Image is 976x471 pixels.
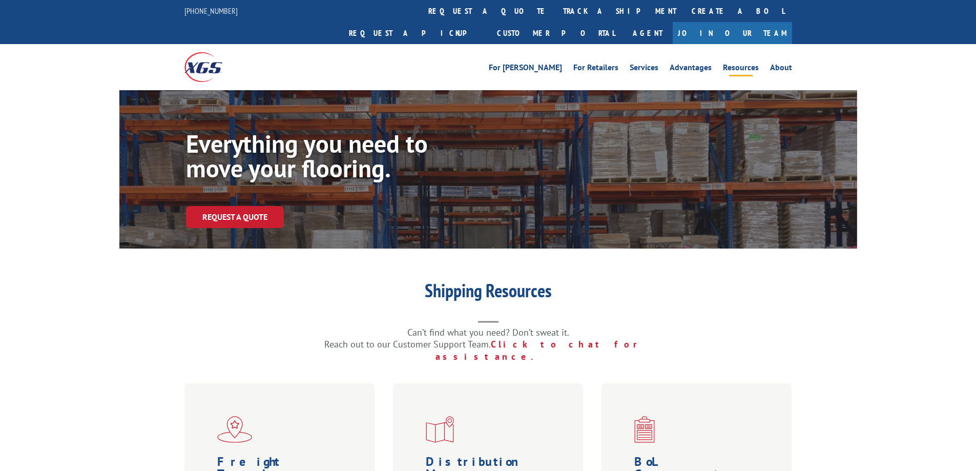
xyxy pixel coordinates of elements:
a: For Retailers [573,64,618,75]
img: xgs-icon-bo-l-generator-red [634,416,655,443]
h1: Shipping Resources [283,281,693,305]
a: Resources [723,64,759,75]
a: Click to chat for assistance. [435,338,652,362]
a: Customer Portal [489,22,622,44]
a: Agent [622,22,673,44]
a: For [PERSON_NAME] [489,64,562,75]
h1: Everything you need to move your flooring. [186,131,493,186]
a: About [770,64,792,75]
a: Request a pickup [341,22,489,44]
img: xgs-icon-distribution-map-red [426,416,454,443]
img: xgs-icon-flagship-distribution-model-red [217,416,253,443]
a: Join Our Team [673,22,792,44]
a: Advantages [670,64,712,75]
a: Request a Quote [186,206,284,228]
a: [PHONE_NUMBER] [184,6,238,16]
p: Can’t find what you need? Don’t sweat it. Reach out to our Customer Support Team. [283,326,693,363]
a: Services [630,64,658,75]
